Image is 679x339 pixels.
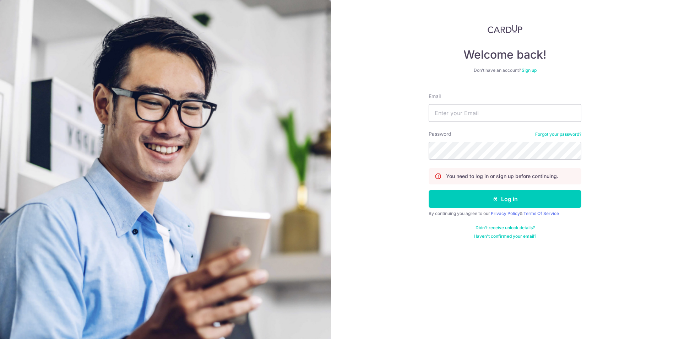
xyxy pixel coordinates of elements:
input: Enter your Email [429,104,581,122]
label: Password [429,130,451,138]
div: Don’t have an account? [429,68,581,73]
a: Privacy Policy [491,211,520,216]
p: You need to log in or sign up before continuing. [446,173,558,180]
button: Log in [429,190,581,208]
label: Email [429,93,441,100]
a: Terms Of Service [523,211,559,216]
a: Haven't confirmed your email? [474,233,536,239]
div: By continuing you agree to our & [429,211,581,216]
img: CardUp Logo [488,25,522,33]
a: Didn't receive unlock details? [476,225,535,231]
a: Forgot your password? [535,131,581,137]
h4: Welcome back! [429,48,581,62]
a: Sign up [522,68,537,73]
